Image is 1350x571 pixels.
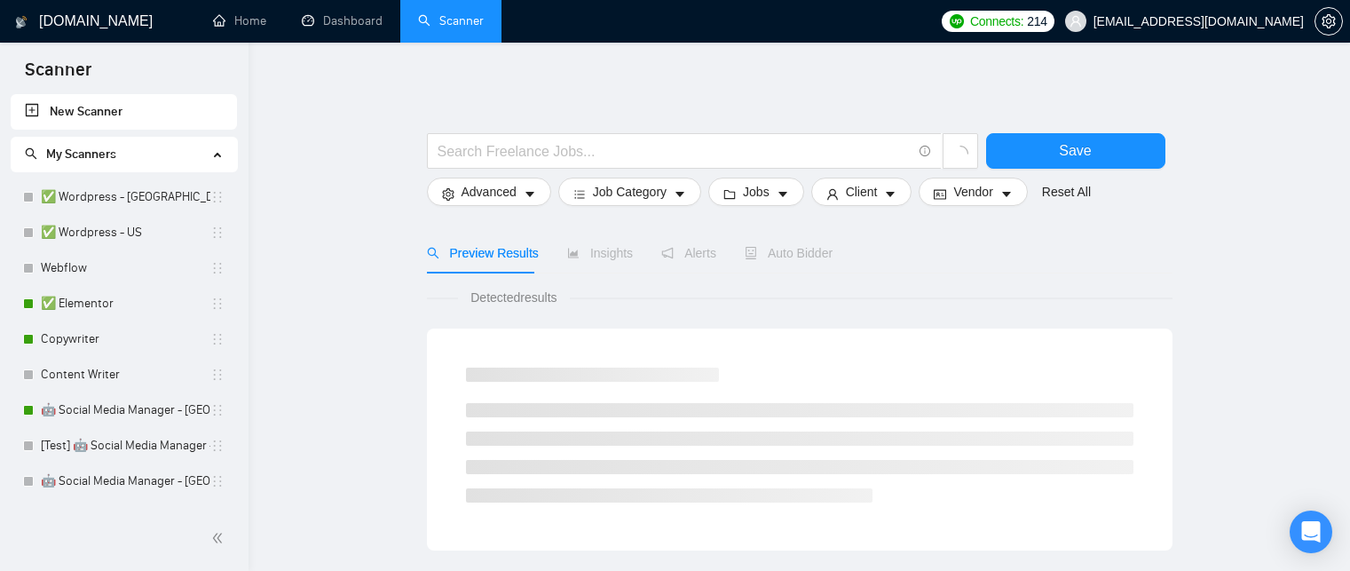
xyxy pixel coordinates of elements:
[442,187,454,201] span: setting
[1027,12,1046,31] span: 214
[986,133,1165,169] button: Save
[558,178,701,206] button: barsJob Categorycaret-down
[41,250,210,286] a: Webflow
[11,499,237,535] li: [Test] 🤖 Social Media Manager - America
[210,403,225,417] span: holder
[427,178,551,206] button: settingAdvancedcaret-down
[952,146,968,162] span: loading
[920,146,931,157] span: info-circle
[210,297,225,311] span: holder
[41,321,210,357] a: Copywriter
[41,357,210,393] a: Content Writer
[934,187,946,201] span: idcard
[11,286,237,321] li: ✅ Elementor
[210,190,225,204] span: holder
[41,393,210,428] a: 🤖 Social Media Manager - [GEOGRAPHIC_DATA]
[418,13,484,28] a: searchScanner
[41,179,210,215] a: ✅ Wordpress - [GEOGRAPHIC_DATA]
[210,368,225,382] span: holder
[950,14,964,28] img: upwork-logo.png
[777,187,789,201] span: caret-down
[458,288,569,307] span: Detected results
[811,178,912,206] button: userClientcaret-down
[438,140,912,163] input: Search Freelance Jobs...
[826,187,839,201] span: user
[213,13,266,28] a: homeHome
[674,187,686,201] span: caret-down
[567,246,633,260] span: Insights
[210,474,225,488] span: holder
[11,393,237,428] li: 🤖 Social Media Manager - Europe
[11,94,237,130] li: New Scanner
[41,286,210,321] a: ✅ Elementor
[427,247,439,259] span: search
[210,439,225,453] span: holder
[1314,7,1343,36] button: setting
[1070,15,1082,28] span: user
[11,464,237,499] li: 🤖 Social Media Manager - America
[11,250,237,286] li: Webflow
[1290,511,1332,553] div: Open Intercom Messenger
[11,428,237,464] li: [Test] 🤖 Social Media Manager - Europe
[427,246,539,260] span: Preview Results
[462,182,517,202] span: Advanced
[41,215,210,250] a: ✅ Wordpress - US
[211,529,229,547] span: double-left
[46,147,116,162] span: My Scanners
[1314,14,1343,28] a: setting
[743,182,770,202] span: Jobs
[745,246,833,260] span: Auto Bidder
[1315,14,1342,28] span: setting
[11,179,237,215] li: ✅ Wordpress - Europe
[11,215,237,250] li: ✅ Wordpress - US
[25,147,37,160] span: search
[11,357,237,393] li: Content Writer
[661,246,716,260] span: Alerts
[210,261,225,275] span: holder
[1042,182,1091,202] a: Reset All
[1000,187,1013,201] span: caret-down
[210,226,225,240] span: holder
[25,147,116,162] span: My Scanners
[15,8,28,36] img: logo
[25,94,223,130] a: New Scanner
[846,182,878,202] span: Client
[1059,139,1091,162] span: Save
[723,187,736,201] span: folder
[41,428,210,464] a: [Test] 🤖 Social Media Manager - [GEOGRAPHIC_DATA]
[567,247,580,259] span: area-chart
[970,12,1023,31] span: Connects:
[708,178,804,206] button: folderJobscaret-down
[524,187,536,201] span: caret-down
[573,187,586,201] span: bars
[953,182,992,202] span: Vendor
[11,57,106,94] span: Scanner
[302,13,383,28] a: dashboardDashboard
[884,187,896,201] span: caret-down
[745,247,757,259] span: robot
[210,332,225,346] span: holder
[919,178,1027,206] button: idcardVendorcaret-down
[593,182,667,202] span: Job Category
[661,247,674,259] span: notification
[11,321,237,357] li: Copywriter
[41,464,210,499] a: 🤖 Social Media Manager - [GEOGRAPHIC_DATA]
